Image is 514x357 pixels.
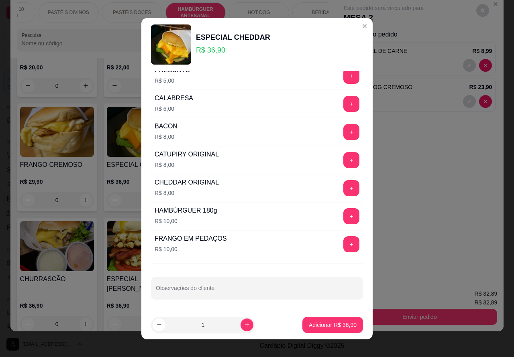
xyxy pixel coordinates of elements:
[156,287,358,295] input: Observações do cliente
[196,45,270,56] p: R$ 36,90
[155,150,219,159] div: CATUPIRY ORIGINAL
[155,122,177,131] div: BACON
[155,161,219,169] p: R$ 8,00
[155,206,217,215] div: HAMBÚRGUER 180g
[155,77,190,85] p: R$ 5,00
[309,321,357,329] p: Adicionar R$ 36,90
[155,217,217,225] p: R$ 10,00
[358,20,371,32] button: Close
[155,234,227,243] div: FRANGO EM PEDAÇOS
[155,105,193,113] p: R$ 6,00
[155,245,227,253] p: R$ 10,00
[343,180,359,196] button: add
[196,32,270,43] div: ESPECIAL CHEDDAR
[151,24,191,65] img: product-image
[343,96,359,112] button: add
[302,317,363,333] button: Adicionar R$ 36,90
[155,133,177,141] p: R$ 8,00
[241,318,253,331] button: increase-product-quantity
[343,124,359,140] button: add
[155,93,193,103] div: CALABRESA
[343,236,359,252] button: add
[343,68,359,84] button: add
[343,152,359,168] button: add
[343,208,359,224] button: add
[155,189,219,197] p: R$ 8,00
[155,178,219,187] div: CHEDDAR ORIGINAL
[153,318,165,331] button: decrease-product-quantity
